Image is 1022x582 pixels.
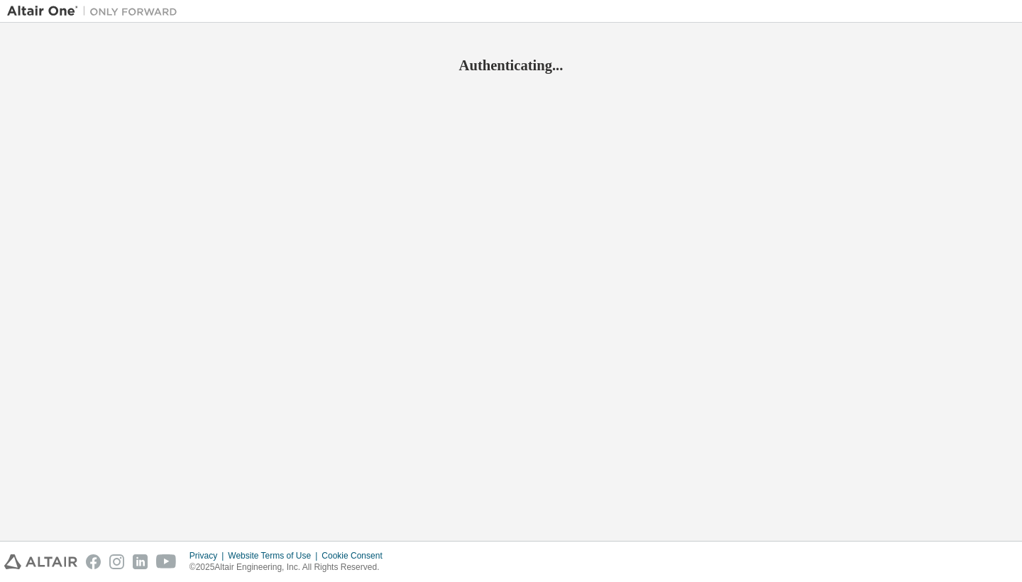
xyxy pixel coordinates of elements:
h2: Authenticating... [7,56,1015,75]
p: © 2025 Altair Engineering, Inc. All Rights Reserved. [189,561,391,573]
img: instagram.svg [109,554,124,569]
img: youtube.svg [156,554,177,569]
div: Privacy [189,550,228,561]
div: Cookie Consent [322,550,390,561]
img: altair_logo.svg [4,554,77,569]
img: facebook.svg [86,554,101,569]
div: Website Terms of Use [228,550,322,561]
img: linkedin.svg [133,554,148,569]
img: Altair One [7,4,185,18]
